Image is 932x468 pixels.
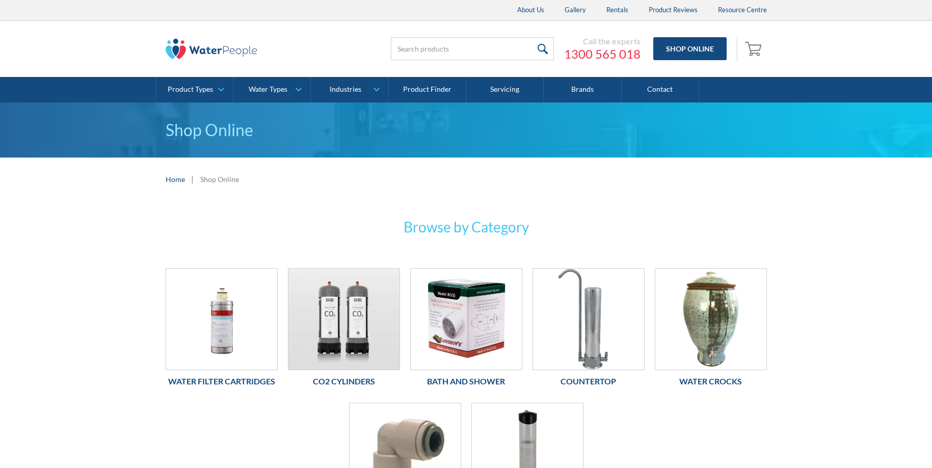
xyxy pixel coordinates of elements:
[410,268,522,393] a: Bath and ShowerBath and Shower
[655,375,767,387] h6: Water Crocks
[166,118,767,142] h1: Shop Online
[411,269,522,370] img: Bath and Shower
[564,46,641,62] a: 1300 565 018
[311,77,388,102] a: Industries
[655,268,767,393] a: Water CrocksWater Crocks
[330,85,361,94] div: Industries
[391,37,554,60] input: Search products
[268,216,665,238] h3: Browse by Category
[742,37,767,61] a: Open cart
[288,375,400,387] h6: Co2 Cylinders
[166,268,278,393] a: Water Filter CartridgesWater Filter Cartridges
[156,77,233,102] a: Product Types
[533,269,644,370] img: Countertop
[745,40,764,57] img: shopping cart
[166,269,277,370] img: Water Filter Cartridges
[166,39,257,59] img: The Water People
[532,375,645,387] h6: Countertop
[233,77,310,102] a: Water Types
[410,375,522,387] h6: Bath and Shower
[655,269,766,370] img: Water Crocks
[622,77,699,102] a: Contact
[190,173,195,185] div: |
[168,85,213,94] div: Product Types
[532,268,645,393] a: CountertopCountertop
[166,375,278,387] h6: Water Filter Cartridges
[200,174,239,185] div: Shop Online
[389,77,466,102] a: Product Finder
[249,85,287,94] div: Water Types
[288,268,400,393] a: Co2 CylindersCo2 Cylinders
[288,269,400,370] img: Co2 Cylinders
[466,77,544,102] a: Servicing
[166,174,185,185] a: Home
[544,77,621,102] a: Brands
[653,37,727,60] a: Shop Online
[564,36,641,46] div: Call the experts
